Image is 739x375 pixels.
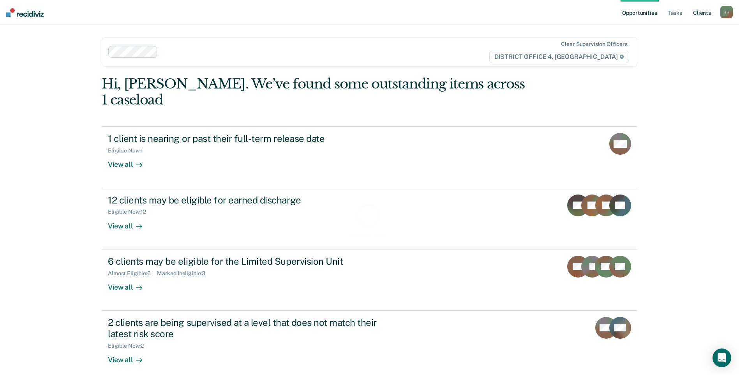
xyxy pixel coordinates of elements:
span: DISTRICT OFFICE 4, [GEOGRAPHIC_DATA] [489,51,629,63]
div: H H [720,6,733,18]
div: Loading data... [351,231,388,238]
button: HH [720,6,733,18]
div: Open Intercom Messenger [713,348,731,367]
img: Recidiviz [6,8,44,17]
div: Clear supervision officers [561,41,627,48]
